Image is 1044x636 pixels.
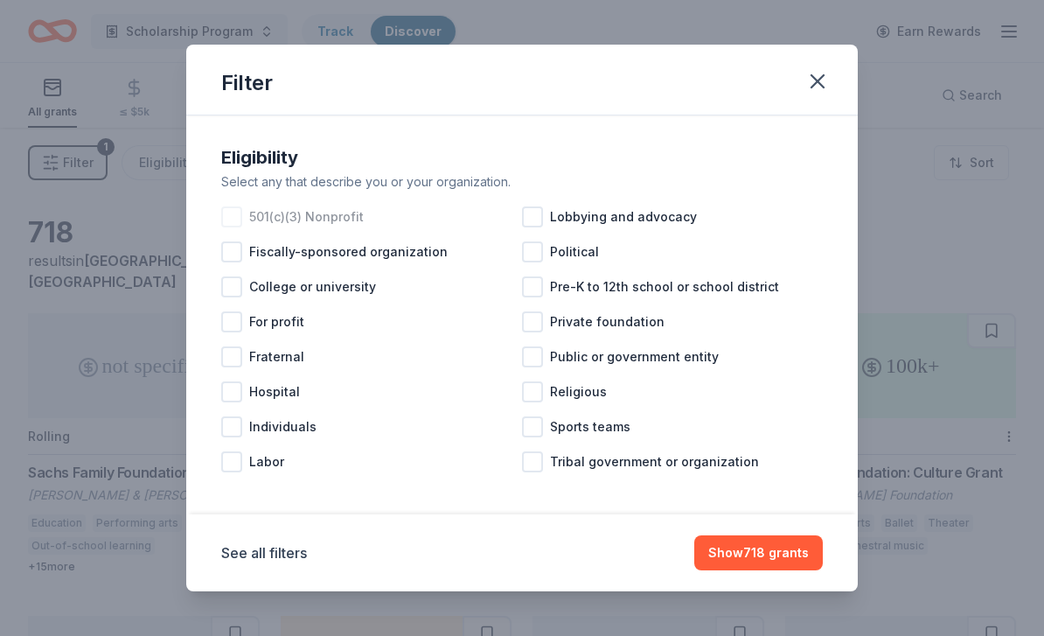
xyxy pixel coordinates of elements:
[221,69,273,97] div: Filter
[249,416,317,437] span: Individuals
[249,451,284,472] span: Labor
[550,206,697,227] span: Lobbying and advocacy
[221,143,823,171] div: Eligibility
[221,171,823,192] div: Select any that describe you or your organization.
[221,542,307,563] button: See all filters
[550,416,630,437] span: Sports teams
[550,311,665,332] span: Private foundation
[249,206,364,227] span: 501(c)(3) Nonprofit
[550,381,607,402] span: Religious
[550,346,719,367] span: Public or government entity
[249,241,448,262] span: Fiscally-sponsored organization
[249,381,300,402] span: Hospital
[249,276,376,297] span: College or university
[550,241,599,262] span: Political
[249,311,304,332] span: For profit
[550,276,779,297] span: Pre-K to 12th school or school district
[550,451,759,472] span: Tribal government or organization
[694,535,823,570] button: Show718 grants
[249,346,304,367] span: Fraternal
